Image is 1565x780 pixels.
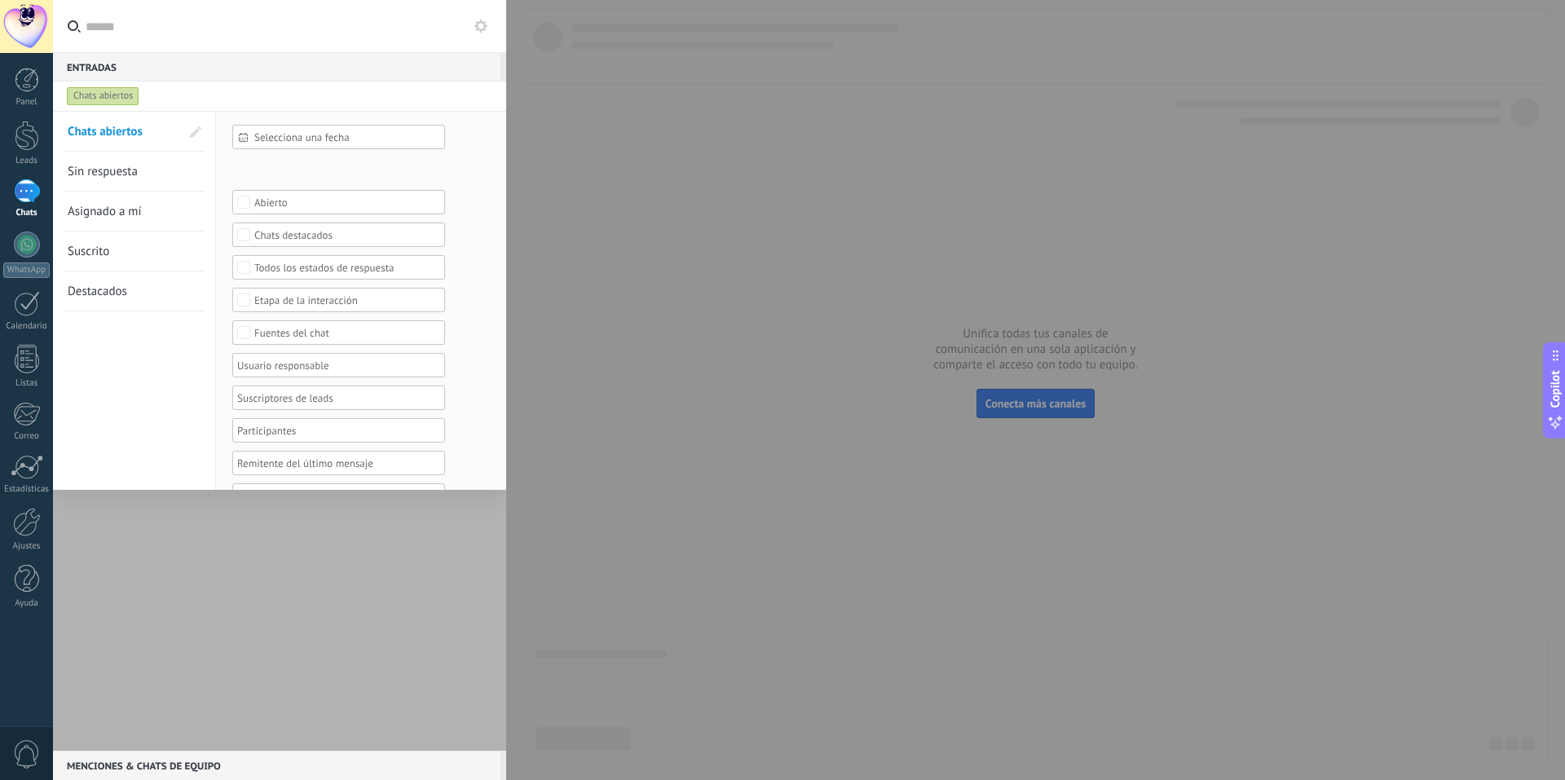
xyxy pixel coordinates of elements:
[3,431,51,442] div: Correo
[1547,370,1563,408] span: Copilot
[64,192,205,231] li: Asignado a mí
[68,271,180,311] a: Destacados
[68,284,127,299] span: Destacados
[3,208,51,218] div: Chats
[3,156,51,166] div: Leads
[3,321,51,332] div: Calendario
[53,751,500,780] div: Menciones & Chats de equipo
[67,86,139,106] div: Chats abiertos
[68,124,143,139] span: Chats abiertos
[3,598,51,609] div: Ayuda
[3,378,51,389] div: Listas
[3,262,50,278] div: WhatsApp
[64,152,205,192] li: Sin respuesta
[68,231,180,271] a: Suscrito
[254,327,424,339] div: Fuentes del chat
[254,131,436,143] span: Selecciona una fecha
[3,484,51,495] div: Estadísticas
[68,192,180,231] a: Asignado a mí
[3,97,51,108] div: Panel
[68,164,138,179] span: Sin respuesta
[53,52,500,82] div: Entradas
[3,541,51,552] div: Ajustes
[68,112,180,151] a: Chats abiertos
[254,196,424,209] div: Abierto
[254,294,424,306] div: Etapa de la interacción
[254,229,424,241] div: Chats destacados
[64,231,205,271] li: Suscrito
[68,204,142,219] span: Asignado a mí
[68,152,180,191] a: Sin respuesta
[68,244,109,259] span: Suscrito
[64,112,205,152] li: Chats abiertos
[254,262,424,274] div: Todos los estados de respuesta
[64,271,205,311] li: Destacados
